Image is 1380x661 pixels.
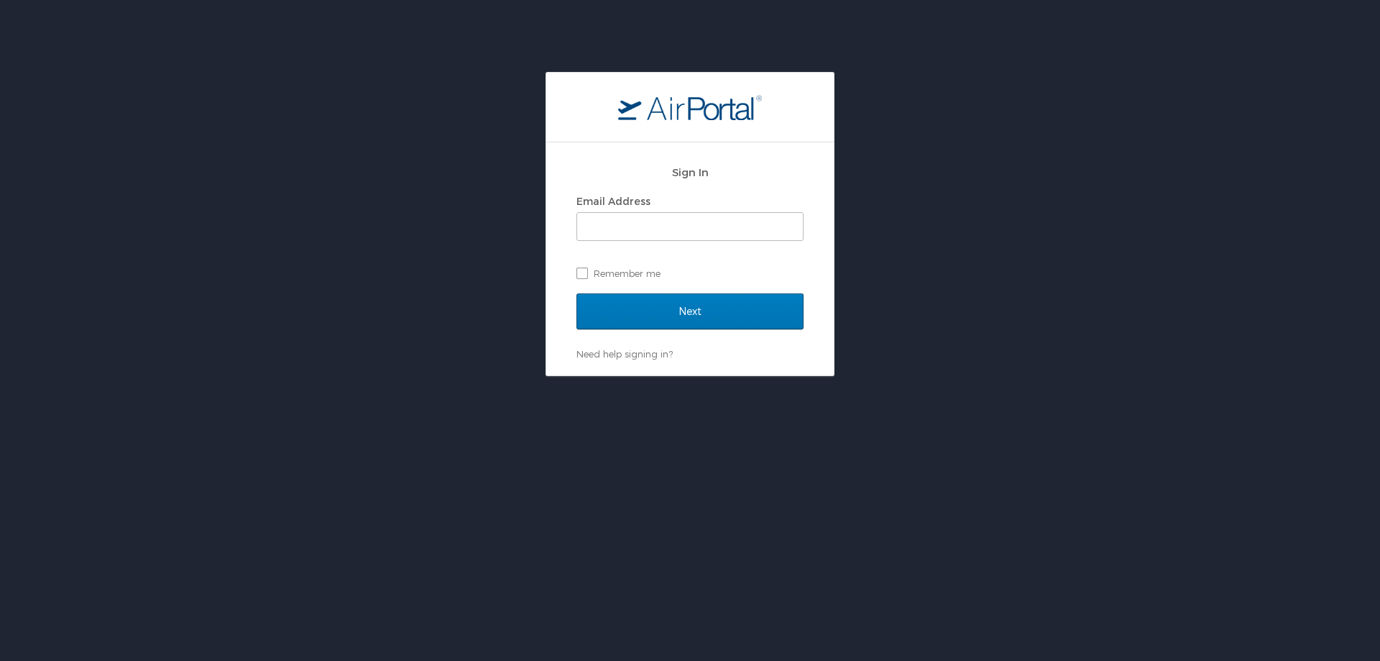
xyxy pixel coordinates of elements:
label: Remember me [576,263,804,284]
img: logo [618,94,762,120]
a: Need help signing in? [576,348,673,360]
h2: Sign In [576,164,804,181]
label: Email Address [576,195,650,207]
input: Next [576,293,804,329]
